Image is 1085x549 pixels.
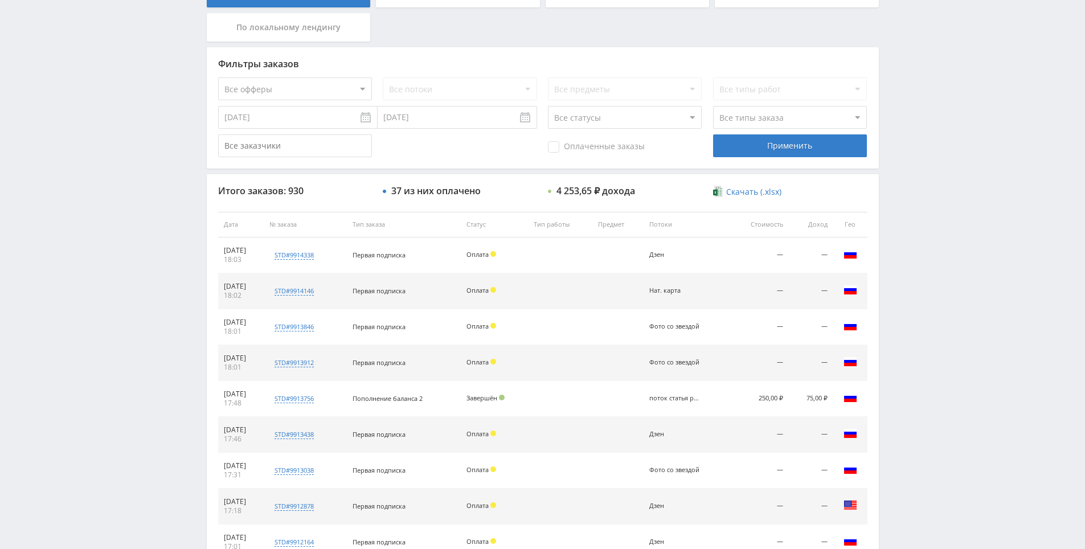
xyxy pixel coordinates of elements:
span: Оплата [466,358,489,366]
td: — [789,309,833,345]
div: Фильтры заказов [218,59,867,69]
span: Холд [490,251,496,257]
div: Дзен [649,251,701,259]
div: [DATE] [224,425,258,435]
span: Завершён [466,394,497,402]
td: 250,00 ₽ [729,381,789,417]
td: — [729,489,789,525]
img: usa.png [844,498,857,512]
th: Дата [218,212,264,237]
div: std#9914146 [275,286,314,296]
span: Первая подписка [353,322,406,331]
span: Холд [490,466,496,472]
div: [DATE] [224,246,258,255]
span: Первая подписка [353,430,406,439]
div: Дзен [649,538,701,546]
td: — [729,309,789,345]
span: Первая подписка [353,286,406,295]
td: — [789,489,833,525]
div: std#9913912 [275,358,314,367]
div: std#9914338 [275,251,314,260]
div: 18:01 [224,363,258,372]
td: — [729,345,789,381]
div: Дзен [649,431,701,438]
span: Первая подписка [353,538,406,546]
img: rus.png [844,391,857,404]
td: — [789,237,833,273]
th: Стоимость [729,212,789,237]
td: — [789,345,833,381]
div: Применить [713,134,867,157]
span: Оплата [466,322,489,330]
div: Фото со звездой [649,466,701,474]
div: Нат. карта [649,287,701,294]
td: — [729,237,789,273]
img: rus.png [844,319,857,333]
div: [DATE] [224,390,258,399]
a: Скачать (.xlsx) [713,186,781,198]
span: Оплаченные заказы [548,141,645,153]
td: — [789,417,833,453]
img: xlsx [713,186,723,197]
td: — [789,453,833,489]
div: Фото со звездой [649,359,701,366]
th: Гео [833,212,867,237]
img: rus.png [844,534,857,548]
div: 17:31 [224,470,258,480]
span: Первая подписка [353,502,406,510]
img: rus.png [844,355,857,368]
span: Холд [490,323,496,329]
input: Все заказчики [218,134,372,157]
div: 17:48 [224,399,258,408]
img: rus.png [844,462,857,476]
div: [DATE] [224,318,258,327]
div: [DATE] [224,461,258,470]
div: [DATE] [224,497,258,506]
span: Скачать (.xlsx) [726,187,781,196]
div: [DATE] [224,533,258,542]
span: Оплата [466,501,489,510]
div: 18:02 [224,291,258,300]
span: Оплата [466,537,489,546]
th: Потоки [644,212,729,237]
img: rus.png [844,283,857,297]
div: 4 253,65 ₽ дохода [556,186,635,196]
div: Фото со звездой [649,323,701,330]
td: — [789,273,833,309]
div: [DATE] [224,354,258,363]
th: № заказа [264,212,347,237]
span: Пополнение баланса 2 [353,394,423,403]
div: По локальному лендингу [207,13,371,42]
span: Оплата [466,429,489,438]
span: Первая подписка [353,251,406,259]
div: 18:01 [224,327,258,336]
span: Подтвержден [499,395,505,400]
td: — [729,273,789,309]
th: Доход [789,212,833,237]
th: Тип работы [528,212,592,237]
div: 17:18 [224,506,258,515]
div: 37 из них оплачено [391,186,481,196]
td: — [729,453,789,489]
span: Первая подписка [353,466,406,474]
span: Холд [490,538,496,544]
span: Оплата [466,465,489,474]
div: Итого заказов: 930 [218,186,372,196]
div: 18:03 [224,255,258,264]
th: Предмет [592,212,644,237]
span: Холд [490,359,496,364]
img: rus.png [844,247,857,261]
span: Оплата [466,250,489,259]
div: поток статья рерайт [649,395,701,402]
div: std#9913038 [275,466,314,475]
div: [DATE] [224,282,258,291]
span: Холд [490,431,496,436]
span: Первая подписка [353,358,406,367]
div: 17:46 [224,435,258,444]
div: std#9913438 [275,430,314,439]
div: std#9913756 [275,394,314,403]
td: 75,00 ₽ [789,381,833,417]
th: Статус [461,212,529,237]
span: Холд [490,502,496,508]
div: std#9913846 [275,322,314,331]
